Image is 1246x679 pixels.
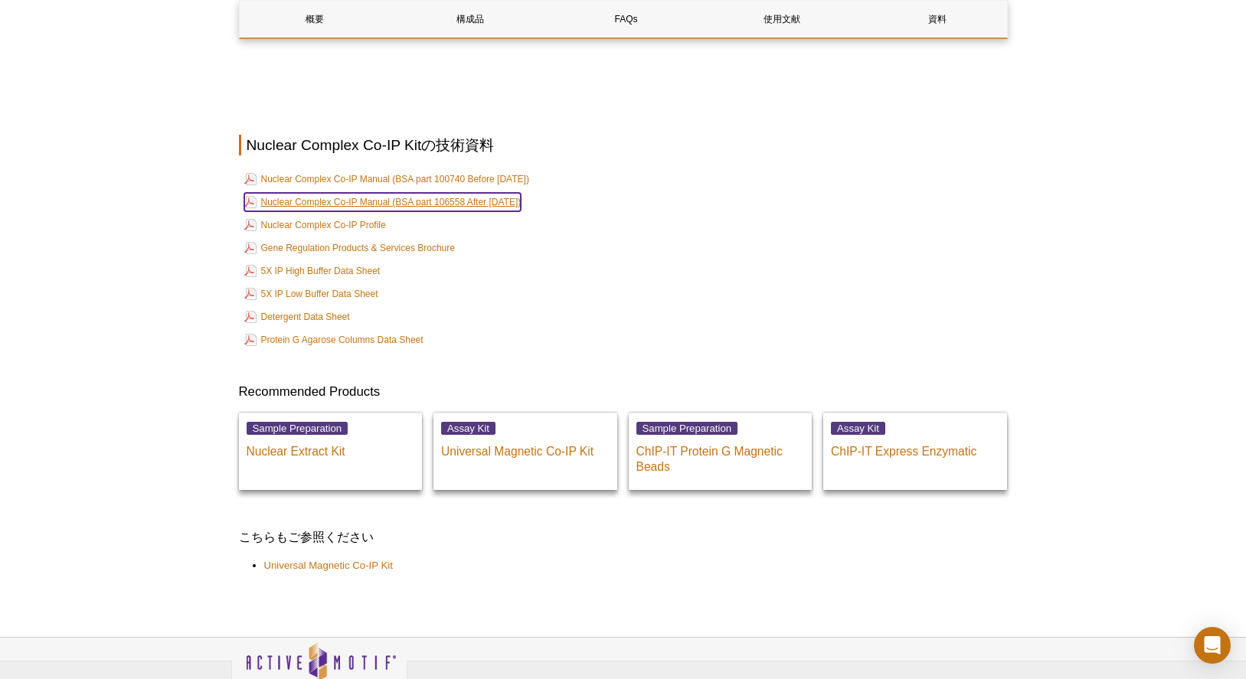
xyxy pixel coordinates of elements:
a: 5X IP High Buffer Data Sheet [244,262,381,280]
h3: こちらもご参照ください [239,528,1008,547]
p: ChIP-IT Protein G Magnetic Beads [636,436,805,475]
a: 使用文献 [706,1,857,38]
a: Protein G Agarose Columns Data Sheet [244,331,424,349]
a: Sample Preparation ChIP-IT Protein G Magnetic Beads [629,413,813,490]
h2: Nuclear Complex Co-IP Kitの技術資料 [239,135,1008,155]
a: 資料 [862,1,1012,38]
a: Detergent Data Sheet [244,308,350,326]
a: Nuclear Complex Co-IP Manual (BSA part 106558 After [DATE]) [244,193,522,211]
a: 概要 [240,1,391,38]
a: Gene Regulation Products & Services Brochure [244,239,455,257]
a: FAQs [551,1,701,38]
a: Assay Kit ChIP-IT Express Enzymatic [823,413,1007,490]
p: Nuclear Extract Kit [247,436,415,459]
p: ChIP-IT Express Enzymatic [831,436,999,459]
a: 5X IP Low Buffer Data Sheet [244,285,378,303]
span: Assay Kit [831,422,885,435]
a: 構成品 [395,1,546,38]
span: Assay Kit [441,422,495,435]
h3: Recommended Products [239,383,1008,401]
a: Nuclear Complex Co-IP Manual (BSA part 100740 Before [DATE]) [244,170,529,188]
span: Sample Preparation [247,422,348,435]
a: Nuclear Complex Co-IP Profile [244,216,386,234]
p: Universal Magnetic Co-IP Kit [441,436,610,459]
a: Sample Preparation Nuclear Extract Kit [239,413,423,490]
span: Sample Preparation [636,422,738,435]
a: Universal Magnetic Co-IP Kit [264,558,393,573]
div: Open Intercom Messenger [1194,627,1231,664]
a: Assay Kit Universal Magnetic Co-IP Kit [433,413,617,490]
